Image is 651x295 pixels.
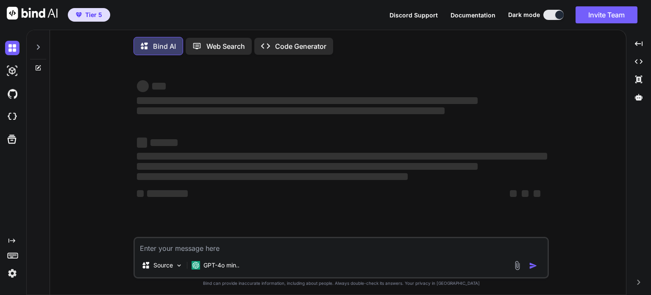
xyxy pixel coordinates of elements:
button: Discord Support [389,11,438,20]
img: darkChat [5,41,19,55]
img: attachment [512,261,522,270]
img: GPT-4o mini [192,261,200,270]
span: ‌ [137,80,149,92]
img: cloudideIcon [5,110,19,124]
span: Dark mode [508,11,540,19]
span: ‌ [137,190,144,197]
button: premiumTier 5 [68,8,110,22]
span: ‌ [522,190,529,197]
img: icon [529,261,537,270]
p: Source [153,261,173,270]
span: Documentation [451,11,495,19]
p: Bind AI [153,41,176,51]
span: ‌ [510,190,517,197]
p: Web Search [206,41,245,51]
span: ‌ [137,163,477,170]
span: ‌ [152,83,166,90]
span: ‌ [137,153,547,160]
button: Documentation [451,11,495,20]
span: ‌ [137,173,408,180]
span: ‌ [137,138,147,148]
span: ‌ [147,190,188,197]
img: githubDark [5,87,19,101]
img: Pick Models [175,262,183,269]
img: premium [76,12,82,17]
p: Code Generator [275,41,326,51]
img: settings [5,266,19,281]
img: darkAi-studio [5,64,19,78]
span: ‌ [534,190,540,197]
span: Discord Support [389,11,438,19]
img: Bind AI [7,7,58,20]
span: ‌ [137,97,477,104]
p: GPT-4o min.. [203,261,239,270]
span: ‌ [150,139,178,146]
span: Tier 5 [85,11,102,19]
p: Bind can provide inaccurate information, including about people. Always double-check its answers.... [134,280,549,287]
span: ‌ [137,107,445,114]
button: Invite Team [576,6,637,23]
